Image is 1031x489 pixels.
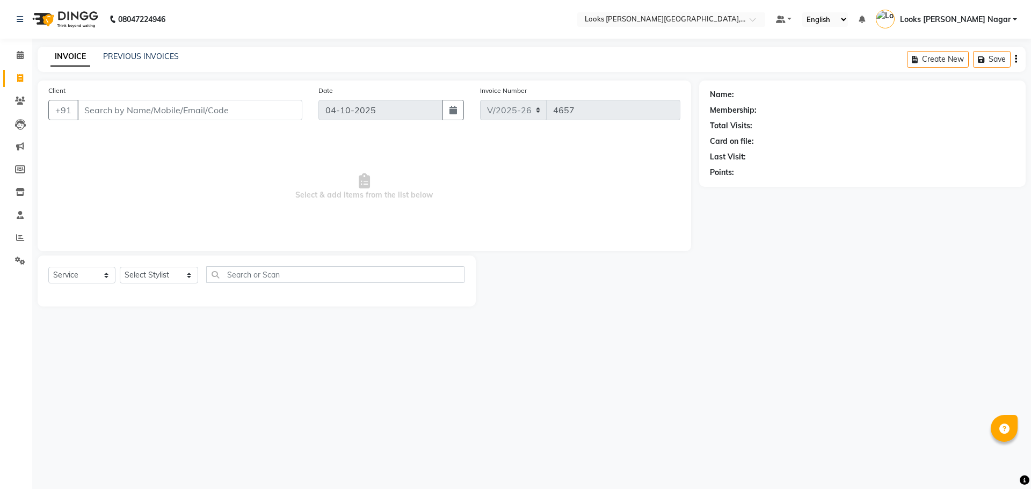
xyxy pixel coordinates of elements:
div: Name: [710,89,734,100]
a: PREVIOUS INVOICES [103,52,179,61]
div: Card on file: [710,136,754,147]
div: Total Visits: [710,120,752,132]
iframe: chat widget [986,446,1020,478]
img: Looks Kamla Nagar [876,10,895,28]
label: Client [48,86,66,96]
button: Save [973,51,1011,68]
div: Points: [710,167,734,178]
button: Create New [907,51,969,68]
b: 08047224946 [118,4,165,34]
button: +91 [48,100,78,120]
label: Date [318,86,333,96]
label: Invoice Number [480,86,527,96]
span: Looks [PERSON_NAME] Nagar [900,14,1011,25]
div: Last Visit: [710,151,746,163]
img: logo [27,4,101,34]
input: Search by Name/Mobile/Email/Code [77,100,302,120]
span: Select & add items from the list below [48,133,680,240]
a: INVOICE [50,47,90,67]
div: Membership: [710,105,757,116]
input: Search or Scan [206,266,465,283]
